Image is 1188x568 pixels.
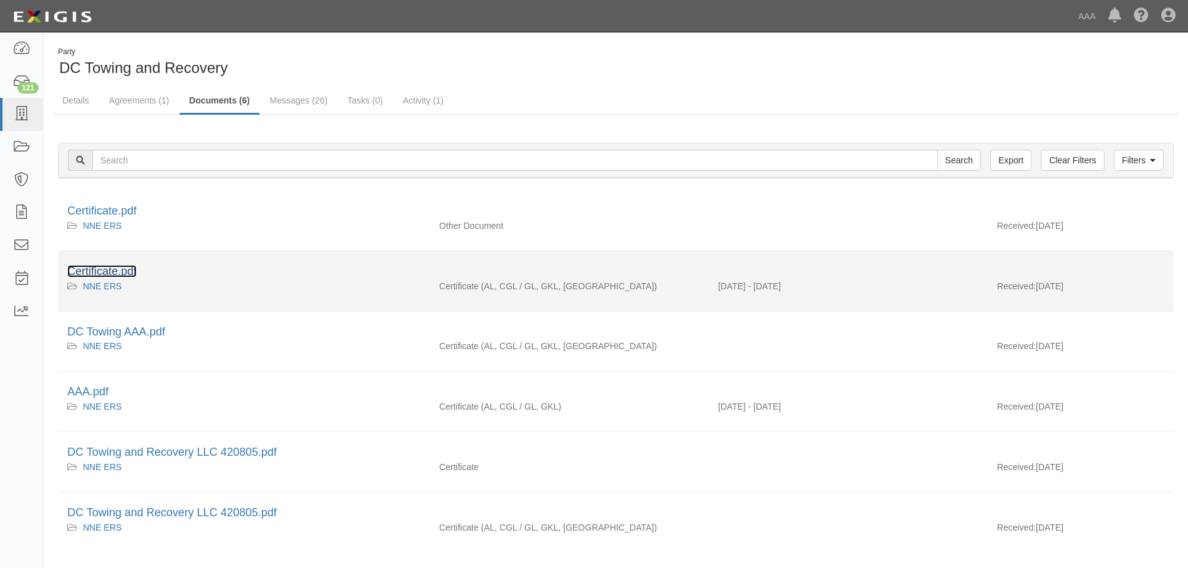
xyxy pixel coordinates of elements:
img: logo-5460c22ac91f19d4615b14bd174203de0afe785f0fc80cf4dbbc73dc1793850b.png [9,6,95,28]
div: Auto Liability Commercial General Liability / Garage Liability Garage Keepers Liability [430,400,708,413]
div: NNE ERS [67,400,420,413]
a: DC Towing AAA.pdf [67,325,165,338]
a: NNE ERS [83,341,122,351]
a: Documents (6) [180,88,259,115]
a: Details [53,88,99,113]
a: NNE ERS [83,462,122,472]
a: Tasks (0) [338,88,392,113]
div: Auto Liability Commercial General Liability / Garage Liability Garage Keepers Liability On-Hook [430,280,708,292]
p: Received: [997,521,1036,534]
a: Messages (26) [261,88,337,113]
div: Auto Liability Commercial General Liability / Garage Liability Garage Keepers Liability On-Hook [430,340,708,352]
div: AAA.pdf [67,384,1164,400]
p: Received: [997,400,1036,413]
a: Certificate.pdf [67,265,137,277]
div: Effective - Expiration [709,461,988,461]
a: NNE ERS [83,402,122,412]
div: DC Towing and Recovery LLC 420805.pdf [67,445,1164,461]
div: Auto Liability Commercial General Liability / Garage Liability Garage Keepers Liability On-Hook [430,521,708,534]
div: Party [58,47,228,57]
div: Certificate.pdf [67,264,1164,280]
p: Received: [997,340,1036,352]
a: AAA [1072,4,1102,29]
div: Certificate [430,461,708,473]
p: Received: [997,219,1036,232]
a: DC Towing and Recovery LLC 420805.pdf [67,446,277,458]
a: Export [990,150,1031,171]
div: Effective - Expiration [709,340,988,340]
a: AAA.pdf [67,385,109,398]
div: Effective 10/01/2023 - Expiration 10/01/2024 [709,400,988,413]
a: Activity (1) [394,88,453,113]
p: Received: [997,461,1036,473]
a: NNE ERS [83,281,122,291]
input: Search [937,150,981,171]
div: NNE ERS [67,461,420,473]
div: 121 [17,82,39,94]
div: Effective 10/01/2024 - Expiration 10/01/2025 [709,280,988,292]
p: Received: [997,280,1036,292]
div: NNE ERS [67,280,420,292]
a: Filters [1114,150,1164,171]
div: NNE ERS [67,521,420,534]
div: Other Document [430,219,708,232]
div: [DATE] [988,280,1174,299]
div: [DATE] [988,340,1174,359]
a: NNE ERS [83,522,122,532]
div: NNE ERS [67,340,420,352]
div: [DATE] [988,461,1174,479]
div: [DATE] [988,521,1174,540]
div: DC Towing AAA.pdf [67,324,1164,340]
i: Help Center - Complianz [1134,9,1149,24]
a: Clear Filters [1041,150,1104,171]
div: DC Towing and Recovery [53,47,607,79]
div: [DATE] [988,219,1174,238]
div: Effective - Expiration [709,521,988,522]
a: Certificate.pdf [67,205,137,217]
div: Certificate.pdf [67,203,1164,219]
input: Search [92,150,938,171]
div: [DATE] [988,400,1174,419]
a: Agreements (1) [100,88,178,113]
span: DC Towing and Recovery [59,59,228,76]
a: NNE ERS [83,221,122,231]
a: DC Towing and Recovery LLC 420805.pdf [67,506,277,519]
div: DC Towing and Recovery LLC 420805.pdf [67,505,1164,521]
div: NNE ERS [67,219,420,232]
